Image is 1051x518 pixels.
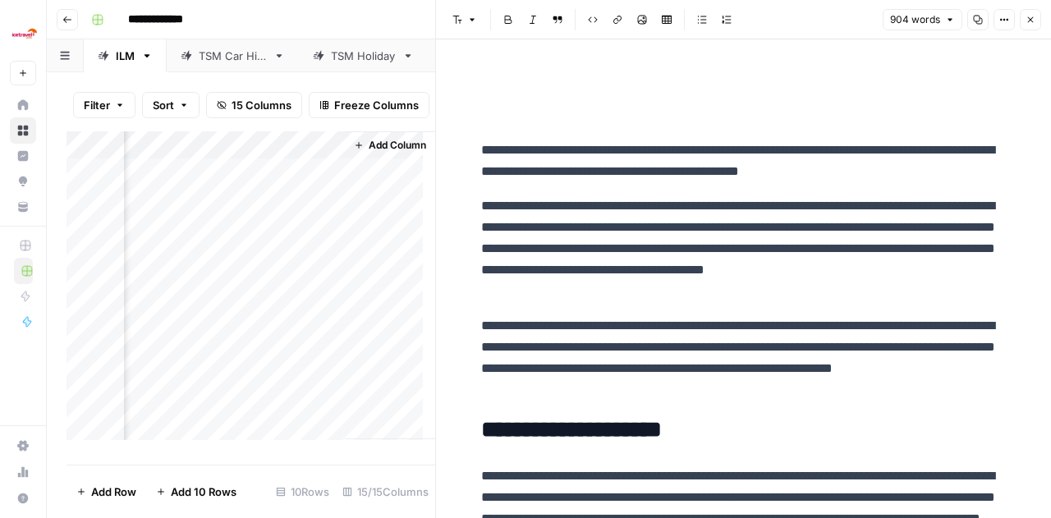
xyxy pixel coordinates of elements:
[153,97,174,113] span: Sort
[883,9,962,30] button: 904 words
[10,143,36,169] a: Insights
[309,92,429,118] button: Freeze Columns
[67,479,146,505] button: Add Row
[299,39,428,72] a: TSM Holiday
[142,92,200,118] button: Sort
[10,13,36,54] button: Workspace: Ice Travel Group
[10,459,36,485] a: Usage
[10,485,36,511] button: Help + Support
[206,92,302,118] button: 15 Columns
[232,97,291,113] span: 15 Columns
[84,39,167,72] a: ILM
[116,48,135,64] div: ILM
[890,12,940,27] span: 904 words
[336,479,435,505] div: 15/15 Columns
[199,48,267,64] div: TSM Car Hire
[331,48,396,64] div: TSM Holiday
[10,168,36,195] a: Opportunities
[91,484,136,500] span: Add Row
[10,433,36,459] a: Settings
[167,39,299,72] a: TSM Car Hire
[10,117,36,144] a: Browse
[334,97,419,113] span: Freeze Columns
[347,135,433,156] button: Add Column
[146,479,246,505] button: Add 10 Rows
[10,92,36,118] a: Home
[73,92,135,118] button: Filter
[369,138,426,153] span: Add Column
[10,194,36,220] a: Your Data
[10,19,39,48] img: Ice Travel Group Logo
[171,484,236,500] span: Add 10 Rows
[269,479,336,505] div: 10 Rows
[84,97,110,113] span: Filter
